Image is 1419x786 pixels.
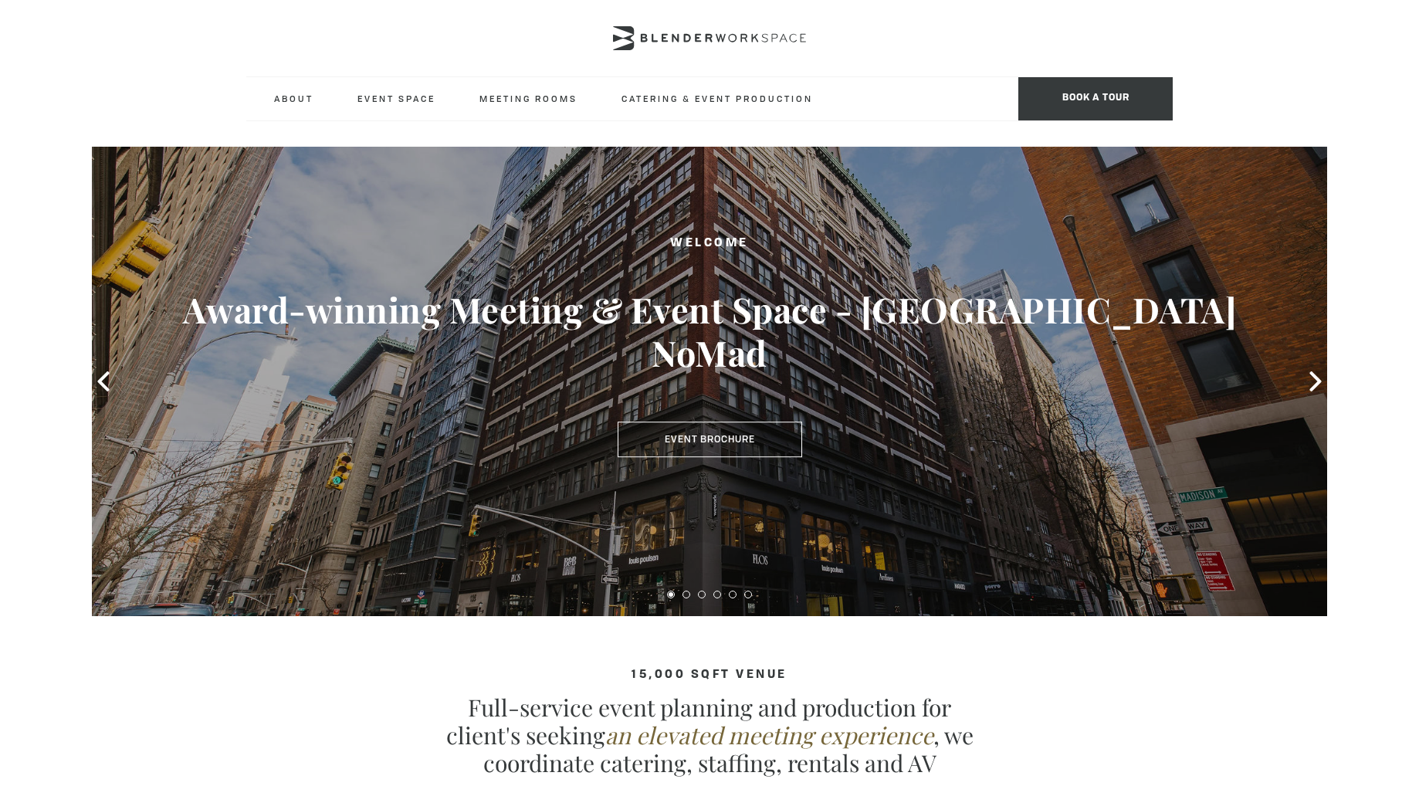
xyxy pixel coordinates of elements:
[246,669,1173,682] h4: 15,000 sqft venue
[605,720,933,750] em: an elevated meeting experience
[609,77,825,120] a: Catering & Event Production
[467,77,590,120] a: Meeting Rooms
[262,77,326,120] a: About
[1018,77,1173,120] span: Book a tour
[618,422,802,457] a: Event Brochure
[154,288,1265,374] h3: Award-winning Meeting & Event Space - [GEOGRAPHIC_DATA] NoMad
[439,693,980,777] p: Full-service event planning and production for client's seeking , we coordinate catering, staffin...
[345,77,448,120] a: Event Space
[154,234,1265,253] h2: Welcome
